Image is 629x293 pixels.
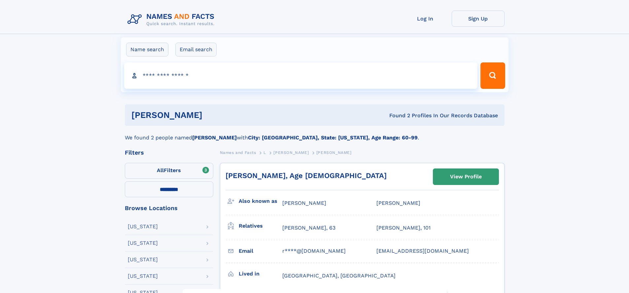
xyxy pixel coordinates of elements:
div: [US_STATE] [128,257,158,262]
label: Email search [175,43,217,56]
div: View Profile [450,169,482,184]
a: View Profile [433,169,499,185]
span: All [157,167,164,173]
a: L [263,148,266,157]
div: Browse Locations [125,205,213,211]
button: Search Button [480,62,505,89]
span: L [263,150,266,155]
b: [PERSON_NAME] [192,134,237,141]
span: [PERSON_NAME] [376,200,420,206]
span: [EMAIL_ADDRESS][DOMAIN_NAME] [376,248,469,254]
h3: Lived in [239,268,282,279]
h3: Email [239,245,282,257]
a: [PERSON_NAME], 63 [282,224,335,232]
span: [PERSON_NAME] [316,150,352,155]
label: Name search [126,43,168,56]
label: Filters [125,163,213,179]
div: [US_STATE] [128,274,158,279]
input: search input [124,62,478,89]
a: Names and Facts [220,148,256,157]
div: Found 2 Profiles In Our Records Database [296,112,498,119]
img: Logo Names and Facts [125,11,220,28]
div: [US_STATE] [128,224,158,229]
h3: Relatives [239,220,282,232]
a: Sign Up [452,11,505,27]
span: [GEOGRAPHIC_DATA], [GEOGRAPHIC_DATA] [282,273,396,279]
a: Log In [399,11,452,27]
h3: Also known as [239,196,282,207]
div: [US_STATE] [128,240,158,246]
span: [PERSON_NAME] [282,200,326,206]
div: We found 2 people named with . [125,126,505,142]
h1: [PERSON_NAME] [131,111,296,119]
a: [PERSON_NAME], Age [DEMOGRAPHIC_DATA] [226,171,387,180]
div: Filters [125,150,213,156]
span: [PERSON_NAME] [273,150,309,155]
a: [PERSON_NAME], 101 [376,224,431,232]
a: [PERSON_NAME] [273,148,309,157]
b: City: [GEOGRAPHIC_DATA], State: [US_STATE], Age Range: 60-99 [248,134,418,141]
